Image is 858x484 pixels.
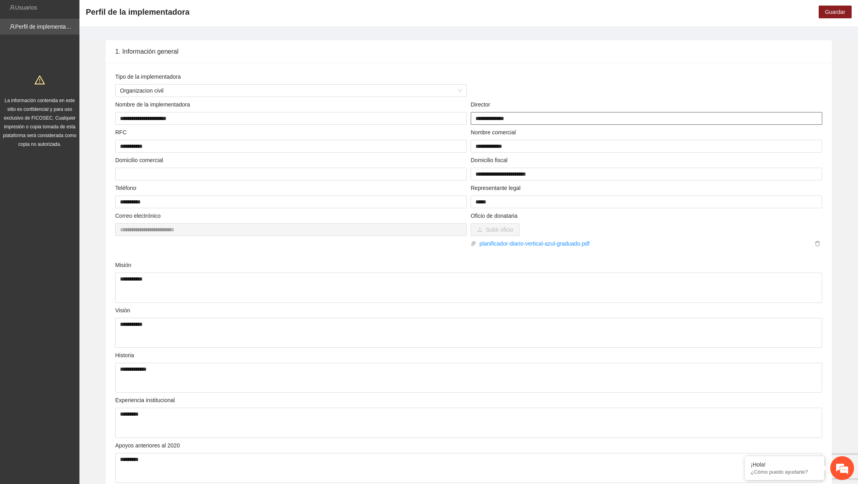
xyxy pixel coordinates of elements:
a: planificador-diario-vertical-azul-graduado.pdf [476,239,813,248]
div: 1. Información general [115,40,822,63]
label: Director [471,100,490,109]
label: Nombre de la implementadora [115,100,190,109]
span: uploadSubir oficio [471,227,520,233]
a: Usuarios [15,4,37,11]
span: warning [35,75,45,85]
label: Visión [115,306,130,315]
span: paper-clip [471,241,476,246]
label: Teléfono [115,184,136,192]
label: Nombre comercial [471,128,516,137]
span: Organizacion civil [120,85,462,97]
label: Domicilio fiscal [471,156,508,165]
label: Oficio de donataria [471,211,518,220]
span: La información contenida en este sitio es confidencial y para uso exclusivo de FICOSEC. Cualquier... [3,98,77,147]
label: Domicilio comercial [115,156,163,165]
button: delete [813,239,822,248]
span: delete [813,241,822,246]
label: Representante legal [471,184,520,192]
button: uploadSubir oficio [471,223,520,236]
p: ¿Cómo puedo ayudarte? [751,469,818,475]
label: Misión [115,261,131,269]
span: Perfil de la implementadora [86,6,189,18]
label: Historia [115,351,134,360]
label: Correo electrónico [115,211,160,220]
label: RFC [115,128,127,137]
label: Tipo de la implementadora [115,72,181,81]
div: ¡Hola! [751,461,818,468]
span: Guardar [825,8,845,16]
button: Guardar [819,6,852,18]
label: Apoyos anteriores al 2020 [115,441,180,450]
a: Perfil de implementadora [15,23,77,30]
label: Experiencia institucional [115,396,175,405]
